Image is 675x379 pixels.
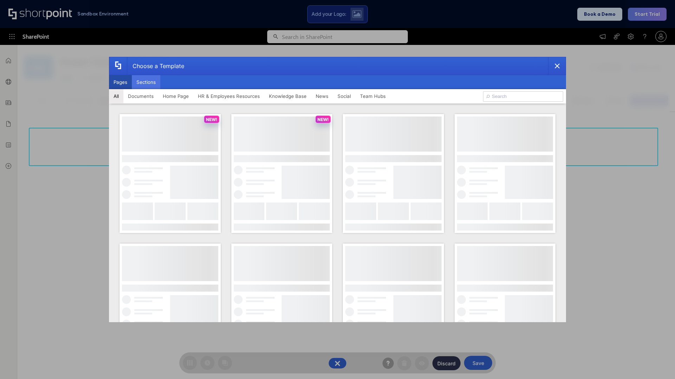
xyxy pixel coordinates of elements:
button: Pages [109,75,132,89]
div: Choose a Template [127,57,184,75]
button: Knowledge Base [264,89,311,103]
button: Sections [132,75,160,89]
button: Team Hubs [355,89,390,103]
iframe: Chat Widget [640,345,675,379]
button: Home Page [158,89,193,103]
input: Search [483,91,563,102]
button: HR & Employees Resources [193,89,264,103]
button: Documents [123,89,158,103]
p: NEW! [206,117,217,122]
button: All [109,89,123,103]
div: template selector [109,57,566,322]
button: News [311,89,333,103]
p: NEW! [317,117,329,122]
button: Social [333,89,355,103]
